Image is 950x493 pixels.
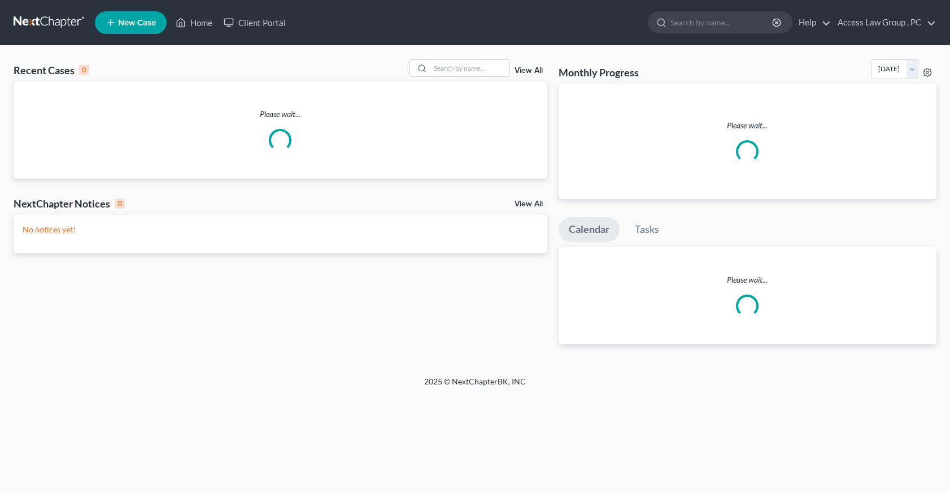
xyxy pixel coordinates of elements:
a: View All [515,67,543,75]
div: 2025 © NextChapterBK, INC [153,376,797,396]
a: Home [170,12,218,33]
a: Client Portal [218,12,291,33]
div: 0 [115,198,125,209]
div: NextChapter Notices [14,197,125,210]
div: 0 [79,65,89,75]
p: No notices yet! [23,224,538,235]
p: Please wait... [568,120,927,131]
a: Calendar [559,217,620,242]
a: Help [793,12,831,33]
input: Search by name... [670,12,774,33]
input: Search by name... [430,60,509,76]
div: Recent Cases [14,63,89,77]
p: Please wait... [14,109,547,120]
a: Access Law Group , PC [832,12,936,33]
a: View All [515,200,543,208]
a: Tasks [625,217,669,242]
h3: Monthly Progress [559,66,639,79]
p: Please wait... [559,274,936,286]
span: New Case [118,19,156,27]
